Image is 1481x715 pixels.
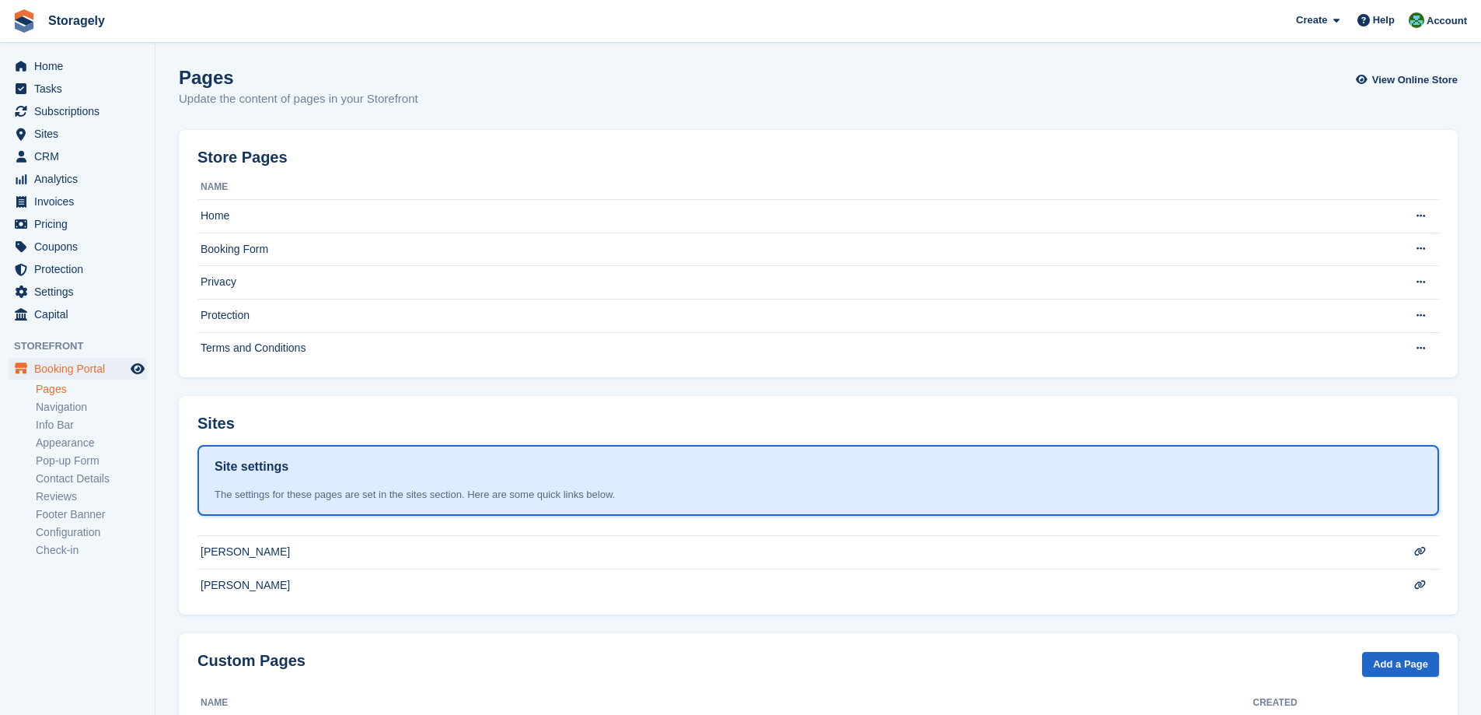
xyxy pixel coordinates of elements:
[34,145,127,167] span: CRM
[34,123,127,145] span: Sites
[197,200,1377,233] td: Home
[197,569,1377,601] td: [PERSON_NAME]
[8,358,147,380] a: menu
[179,67,418,88] h1: Pages
[8,236,147,258] a: menu
[8,100,147,122] a: menu
[36,525,147,540] a: Configuration
[197,415,235,433] h2: Sites
[34,358,127,380] span: Booking Portal
[197,652,306,670] h2: Custom Pages
[1296,12,1327,28] span: Create
[197,266,1377,300] td: Privacy
[8,55,147,77] a: menu
[36,454,147,468] a: Pop-up Form
[12,9,36,33] img: stora-icon-8386f47178a22dfd0bd8f6a31ec36ba5ce8667c1dd55bd0f319d3a0aa187defe.svg
[36,471,147,486] a: Contact Details
[34,191,127,212] span: Invoices
[8,168,147,190] a: menu
[36,489,147,504] a: Reviews
[8,213,147,235] a: menu
[8,191,147,212] a: menu
[36,418,147,433] a: Info Bar
[197,299,1377,332] td: Protection
[8,145,147,167] a: menu
[14,338,155,354] span: Storefront
[197,149,288,166] h2: Store Pages
[197,175,1377,200] th: Name
[34,78,127,100] span: Tasks
[215,457,288,476] h1: Site settings
[34,258,127,280] span: Protection
[197,332,1377,365] td: Terms and Conditions
[8,123,147,145] a: menu
[36,543,147,558] a: Check-in
[8,303,147,325] a: menu
[36,382,147,397] a: Pages
[34,303,127,325] span: Capital
[1362,652,1439,678] a: Add a Page
[36,436,147,450] a: Appearance
[1373,12,1395,28] span: Help
[36,507,147,522] a: Footer Banner
[34,55,127,77] span: Home
[34,236,127,258] span: Coupons
[34,281,127,303] span: Settings
[42,8,111,33] a: Storagely
[34,168,127,190] span: Analytics
[1409,12,1424,28] img: Notifications
[1427,13,1467,29] span: Account
[1372,72,1458,88] span: View Online Store
[197,233,1377,266] td: Booking Form
[34,213,127,235] span: Pricing
[8,78,147,100] a: menu
[8,281,147,303] a: menu
[36,400,147,415] a: Navigation
[179,90,418,108] p: Update the content of pages in your Storefront
[34,100,127,122] span: Subscriptions
[8,258,147,280] a: menu
[215,487,1422,503] div: The settings for these pages are set in the sites section. Here are some quick links below.
[197,536,1377,570] td: [PERSON_NAME]
[1360,67,1458,93] a: View Online Store
[128,359,147,378] a: Preview store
